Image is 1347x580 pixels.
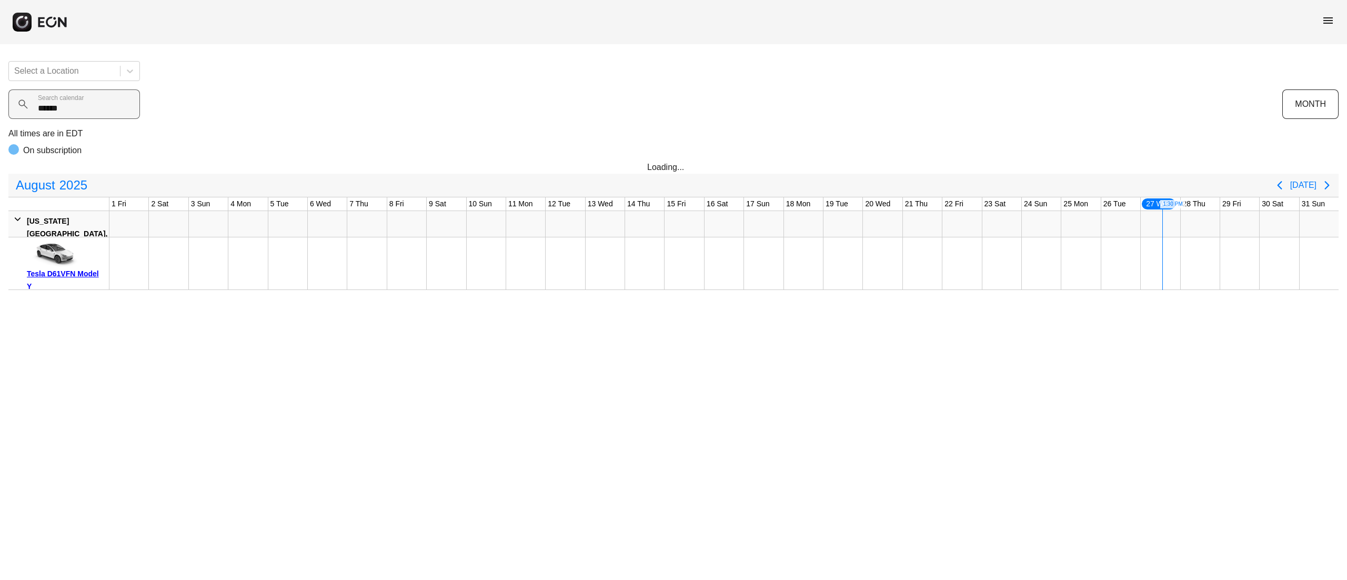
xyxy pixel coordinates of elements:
[1322,14,1334,27] span: menu
[8,127,1339,140] p: All times are in EDT
[467,197,494,211] div: 10 Sun
[546,197,572,211] div: 12 Tue
[228,197,253,211] div: 4 Mon
[942,197,966,211] div: 22 Fri
[1269,175,1290,196] button: Previous page
[823,197,850,211] div: 19 Tue
[1220,197,1243,211] div: 29 Fri
[189,197,213,211] div: 3 Sun
[38,94,84,102] label: Search calendar
[744,197,771,211] div: 17 Sun
[1061,197,1090,211] div: 25 Mon
[1141,197,1177,211] div: 27 Wed
[506,197,535,211] div: 11 Mon
[1282,89,1339,119] button: MONTH
[1300,197,1327,211] div: 31 Sun
[982,197,1008,211] div: 23 Sat
[586,197,615,211] div: 13 Wed
[9,175,94,196] button: August2025
[308,197,333,211] div: 6 Wed
[863,197,892,211] div: 20 Wed
[1101,197,1128,211] div: 26 Tue
[149,197,170,211] div: 2 Sat
[1290,176,1316,195] button: [DATE]
[1022,197,1049,211] div: 24 Sun
[625,197,652,211] div: 14 Thu
[27,241,79,267] img: car
[784,197,813,211] div: 18 Mon
[1181,197,1208,211] div: 28 Thu
[27,267,105,293] div: Tesla D61VFN Model Y
[27,215,107,253] div: [US_STATE][GEOGRAPHIC_DATA], [GEOGRAPHIC_DATA]
[14,175,57,196] span: August
[23,144,82,157] p: On subscription
[57,175,89,196] span: 2025
[665,197,688,211] div: 15 Fri
[427,197,448,211] div: 9 Sat
[109,197,128,211] div: 1 Fri
[1316,175,1338,196] button: Next page
[705,197,730,211] div: 16 Sat
[347,197,370,211] div: 7 Thu
[647,161,700,174] div: Loading...
[268,197,291,211] div: 5 Tue
[387,197,406,211] div: 8 Fri
[903,197,930,211] div: 21 Thu
[1260,197,1285,211] div: 30 Sat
